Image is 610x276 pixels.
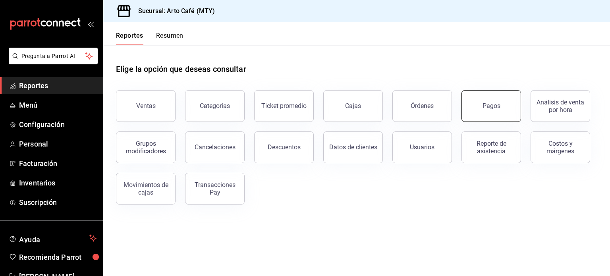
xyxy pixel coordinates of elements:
[190,181,239,196] div: Transacciones Pay
[116,32,183,45] div: navigation tabs
[19,80,97,91] span: Reportes
[19,119,97,130] span: Configuración
[116,173,176,205] button: Movimientos de cajas
[156,32,183,45] button: Resumen
[467,140,516,155] div: Reporte de asistencia
[536,98,585,114] div: Análisis de venta por hora
[21,52,85,60] span: Pregunta a Parrot AI
[531,131,590,163] button: Costos y márgenes
[116,90,176,122] button: Ventas
[6,58,98,66] a: Pregunta a Parrot AI
[19,139,97,149] span: Personal
[323,131,383,163] button: Datos de clientes
[116,32,143,45] button: Reportes
[483,102,500,110] div: Pagos
[329,143,377,151] div: Datos de clientes
[185,90,245,122] button: Categorías
[461,90,521,122] button: Pagos
[19,158,97,169] span: Facturación
[87,21,94,27] button: open_drawer_menu
[268,143,301,151] div: Descuentos
[392,90,452,122] button: Órdenes
[185,131,245,163] button: Cancelaciones
[19,252,97,262] span: Recomienda Parrot
[116,63,246,75] h1: Elige la opción que deseas consultar
[200,102,230,110] div: Categorías
[19,100,97,110] span: Menú
[531,90,590,122] button: Análisis de venta por hora
[392,131,452,163] button: Usuarios
[254,90,314,122] button: Ticket promedio
[132,6,215,16] h3: Sucursal: Arto Café (MTY)
[345,101,361,111] div: Cajas
[19,197,97,208] span: Suscripción
[411,102,434,110] div: Órdenes
[121,181,170,196] div: Movimientos de cajas
[136,102,156,110] div: Ventas
[536,140,585,155] div: Costos y márgenes
[19,234,86,243] span: Ayuda
[323,90,383,122] a: Cajas
[195,143,236,151] div: Cancelaciones
[116,131,176,163] button: Grupos modificadores
[261,102,307,110] div: Ticket promedio
[9,48,98,64] button: Pregunta a Parrot AI
[185,173,245,205] button: Transacciones Pay
[254,131,314,163] button: Descuentos
[19,178,97,188] span: Inventarios
[121,140,170,155] div: Grupos modificadores
[410,143,434,151] div: Usuarios
[461,131,521,163] button: Reporte de asistencia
